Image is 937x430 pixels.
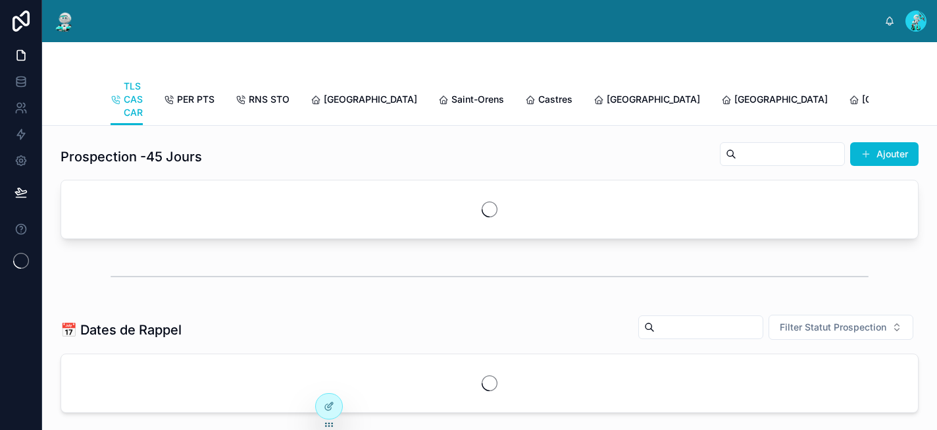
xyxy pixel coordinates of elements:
[780,321,886,334] span: Filter Statut Prospection
[525,88,572,114] a: Castres
[61,148,202,166] h1: Prospection -45 Jours
[734,93,828,106] span: [GEOGRAPHIC_DATA]
[607,93,700,106] span: [GEOGRAPHIC_DATA]
[124,80,143,119] span: TLS CAS CAR
[324,93,417,106] span: [GEOGRAPHIC_DATA]
[87,18,884,24] div: scrollable content
[594,88,700,114] a: [GEOGRAPHIC_DATA]
[53,11,76,32] img: App logo
[177,93,215,106] span: PER PTS
[451,93,504,106] span: Saint-Orens
[61,321,182,339] h1: 📅 Dates de Rappel
[164,88,215,114] a: PER PTS
[236,88,290,114] a: RNS STO
[721,88,828,114] a: [GEOGRAPHIC_DATA]
[850,142,919,166] button: Ajouter
[249,93,290,106] span: RNS STO
[111,74,143,126] a: TLS CAS CAR
[311,88,417,114] a: [GEOGRAPHIC_DATA]
[769,315,913,340] button: Select Button
[438,88,504,114] a: Saint-Orens
[538,93,572,106] span: Castres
